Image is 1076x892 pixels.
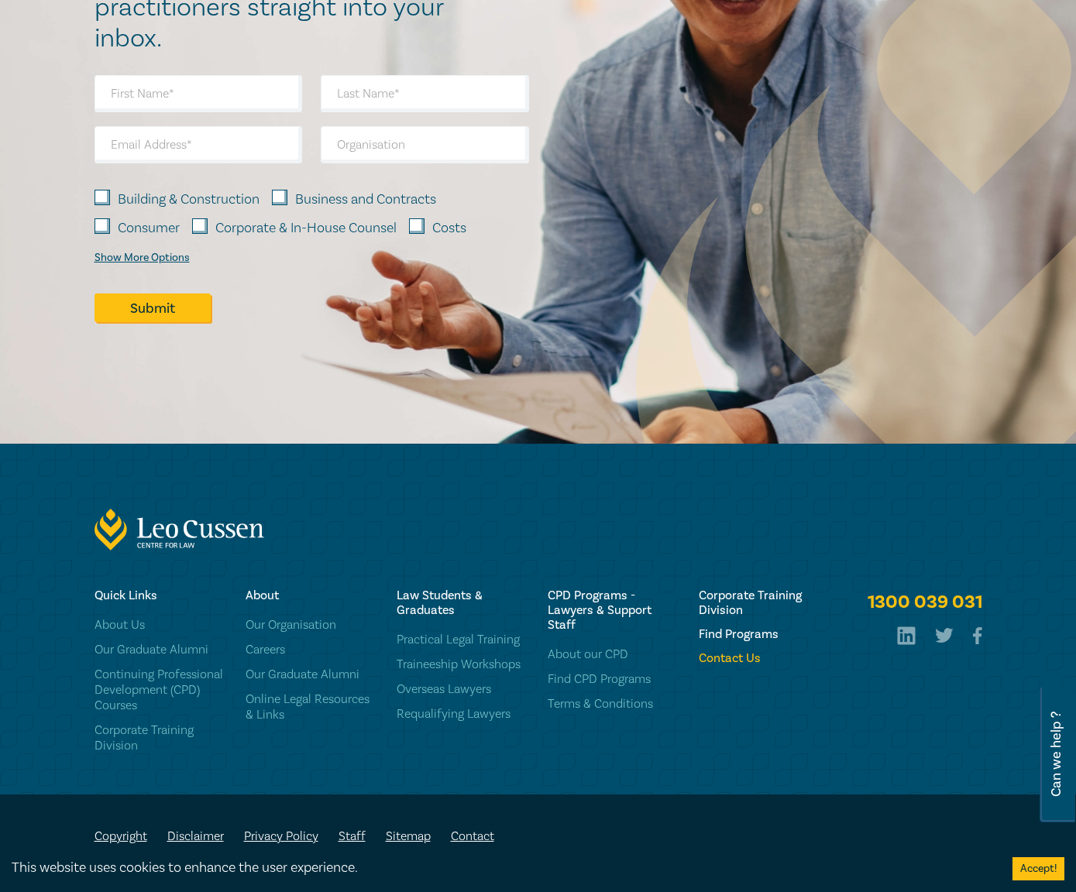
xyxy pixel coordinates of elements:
[397,588,529,618] h6: Law Students & Graduates
[167,829,224,844] a: Disclaimer
[451,829,494,844] a: Contact
[95,75,303,112] input: First Name*
[397,706,529,722] a: Requalifying Lawyers
[95,667,227,713] a: Continuing Professional Development (CPD) Courses
[386,829,431,844] a: Sitemap
[95,588,227,603] h6: Quick Links
[244,829,318,844] a: Privacy Policy
[118,190,260,210] label: Building & Construction
[118,218,180,238] label: Consumer
[548,647,680,662] a: About our CPD
[339,829,366,844] a: Staff
[699,588,831,618] a: Corporate Training Division
[397,681,529,697] a: Overseas Lawyers
[246,642,378,657] a: Careers
[95,293,211,323] button: Submit
[432,218,466,238] label: Costs
[1012,857,1064,880] button: Accept cookies
[95,617,227,633] a: About Us
[321,126,529,163] input: Organisation
[12,858,989,878] div: This website uses cookies to enhance the user experience.
[548,671,680,687] a: Find CPD Programs
[95,126,303,163] input: Email Address*
[95,252,190,264] div: Show More Options
[699,651,831,666] a: Contact Us
[295,190,436,210] label: Business and Contracts
[321,75,529,112] input: Last Name*
[397,632,529,647] a: Practical Legal Training
[95,722,227,753] a: Corporate Training Division
[548,588,680,633] h6: CPD Programs - Lawyers & Support Staff
[1049,695,1064,813] span: Can we help ?
[246,617,378,633] a: Our Organisation
[246,691,378,722] a: Online Legal Resources & Links
[868,588,982,616] a: 1300 039 031
[699,627,831,642] a: Find Programs
[246,588,378,603] h6: About
[246,667,378,682] a: Our Graduate Alumni
[95,642,227,657] a: Our Graduate Alumni
[548,696,680,712] a: Terms & Conditions
[95,829,147,844] a: Copyright
[397,657,529,672] a: Traineeship Workshops
[215,218,397,238] label: Corporate & In-House Counsel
